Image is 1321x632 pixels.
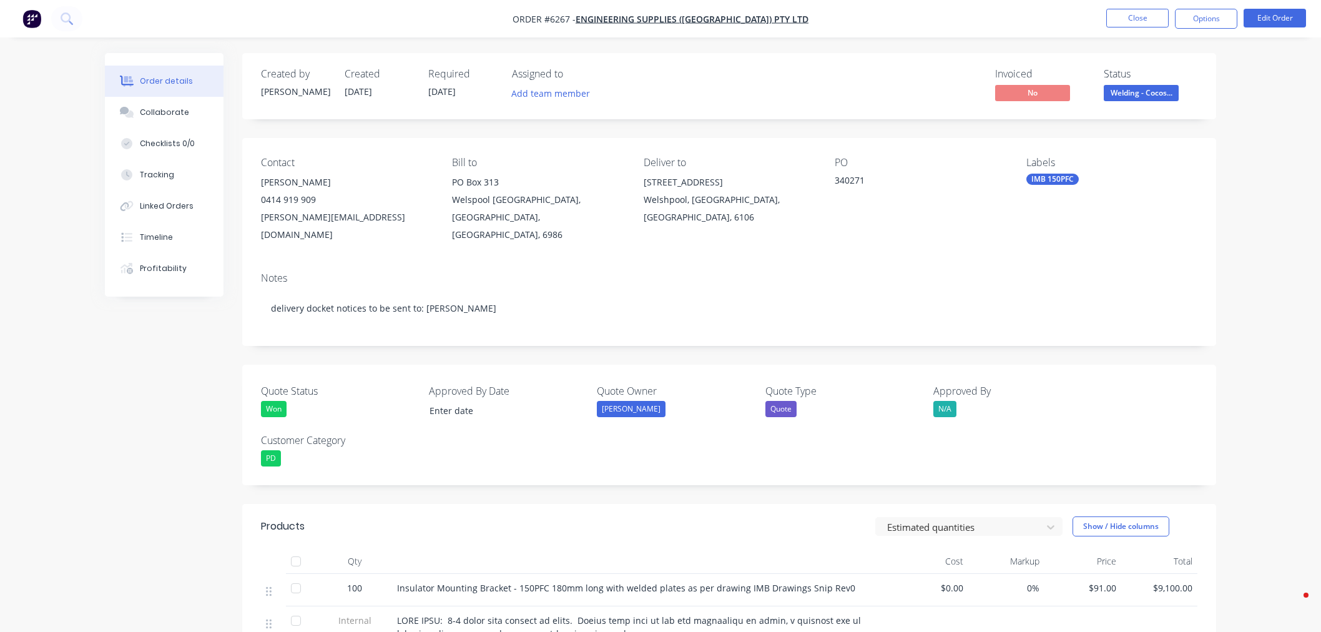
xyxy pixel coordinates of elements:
[512,85,597,102] button: Add team member
[261,68,330,80] div: Created by
[1026,157,1197,169] div: Labels
[765,383,921,398] label: Quote Type
[576,13,808,25] a: Engineering Supplies ([GEOGRAPHIC_DATA]) Pty Ltd
[105,97,223,128] button: Collaborate
[22,9,41,28] img: Factory
[105,66,223,97] button: Order details
[261,209,432,244] div: [PERSON_NAME][EMAIL_ADDRESS][DOMAIN_NAME]
[835,174,991,191] div: 340271
[429,383,585,398] label: Approved By Date
[105,128,223,159] button: Checklists 0/0
[933,401,956,417] div: N/A
[140,169,174,180] div: Tracking
[261,191,432,209] div: 0414 919 909
[261,174,432,191] div: [PERSON_NAME]
[261,174,432,244] div: [PERSON_NAME]0414 919 909[PERSON_NAME][EMAIL_ADDRESS][DOMAIN_NAME]
[345,86,372,97] span: [DATE]
[644,174,815,191] div: [STREET_ADDRESS]
[1073,516,1169,536] button: Show / Hide columns
[1104,85,1179,104] button: Welding - Cocos...
[968,549,1045,574] div: Markup
[1026,174,1079,185] div: IMB 150PFC
[597,383,753,398] label: Quote Owner
[261,519,305,534] div: Products
[995,85,1070,101] span: No
[513,13,576,25] span: Order #6267 -
[644,174,815,226] div: [STREET_ADDRESS]Welshpool, [GEOGRAPHIC_DATA], [GEOGRAPHIC_DATA], 6106
[397,582,855,594] span: Insulator Mounting Bracket - 150PFC 180mm long with welded plates as per drawing IMB Drawings Sni...
[428,68,497,80] div: Required
[140,76,193,87] div: Order details
[105,159,223,190] button: Tracking
[1044,549,1121,574] div: Price
[140,107,189,118] div: Collaborate
[261,401,287,417] div: Won
[644,157,815,169] div: Deliver to
[1121,549,1198,574] div: Total
[140,138,195,149] div: Checklists 0/0
[261,383,417,398] label: Quote Status
[644,191,815,226] div: Welshpool, [GEOGRAPHIC_DATA], [GEOGRAPHIC_DATA], 6106
[261,272,1197,284] div: Notes
[322,614,387,627] span: Internal
[505,85,597,102] button: Add team member
[105,222,223,253] button: Timeline
[452,174,623,191] div: PO Box 313
[1049,581,1116,595] span: $91.00
[347,581,362,595] span: 100
[973,581,1040,595] span: 0%
[140,263,187,274] div: Profitability
[1104,85,1179,101] span: Welding - Cocos...
[765,401,797,417] div: Quote
[512,68,637,80] div: Assigned to
[421,402,576,420] input: Enter date
[1126,581,1193,595] span: $9,100.00
[140,232,173,243] div: Timeline
[1279,590,1309,620] iframe: Intercom live chat
[261,157,432,169] div: Contact
[261,85,330,98] div: [PERSON_NAME]
[933,383,1089,398] label: Approved By
[452,157,623,169] div: Bill to
[317,549,392,574] div: Qty
[345,68,413,80] div: Created
[995,68,1089,80] div: Invoiced
[105,190,223,222] button: Linked Orders
[261,450,281,467] div: PD
[1175,9,1237,29] button: Options
[1244,9,1306,27] button: Edit Order
[105,253,223,284] button: Profitability
[835,157,1006,169] div: PO
[452,191,623,244] div: Welspool [GEOGRAPHIC_DATA], [GEOGRAPHIC_DATA], [GEOGRAPHIC_DATA], 6986
[261,289,1197,327] div: delivery docket notices to be sent to: [PERSON_NAME]
[140,200,194,212] div: Linked Orders
[452,174,623,244] div: PO Box 313Welspool [GEOGRAPHIC_DATA], [GEOGRAPHIC_DATA], [GEOGRAPHIC_DATA], 6986
[891,549,968,574] div: Cost
[1106,9,1169,27] button: Close
[597,401,665,417] div: [PERSON_NAME]
[261,433,417,448] label: Customer Category
[1104,68,1197,80] div: Status
[896,581,963,595] span: $0.00
[428,86,456,97] span: [DATE]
